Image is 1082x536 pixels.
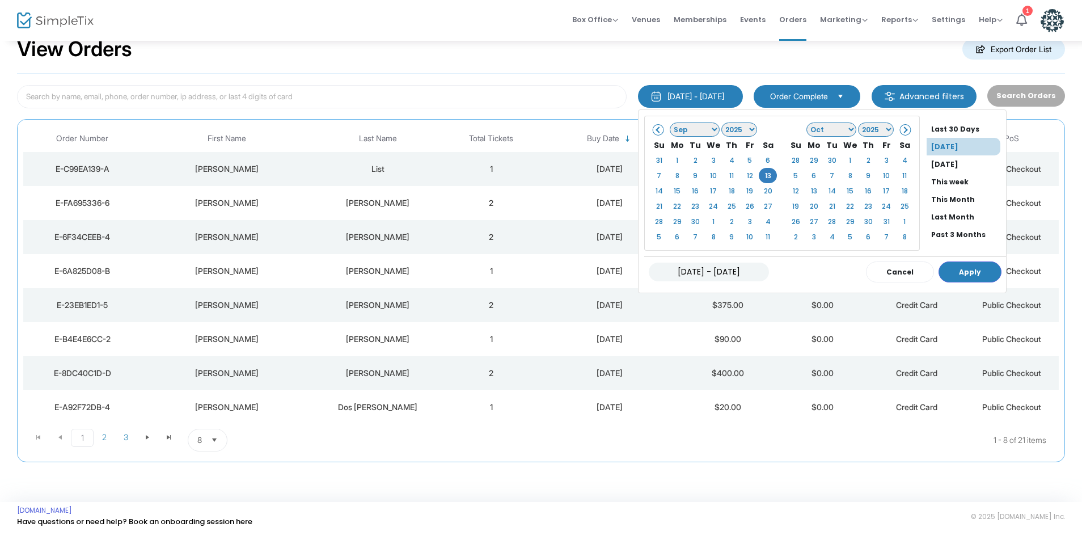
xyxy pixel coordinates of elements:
[895,199,914,214] td: 25
[775,390,870,424] td: $0.00
[444,186,539,220] td: 2
[759,229,777,244] td: 11
[686,183,704,199] td: 16
[143,433,152,442] span: Go to the next page
[650,229,668,244] td: 5
[895,214,914,229] td: 1
[623,134,632,144] span: Sortable
[805,168,823,183] td: 6
[740,5,766,34] span: Events
[805,183,823,199] td: 13
[982,368,1041,378] span: Public Checkout
[704,168,722,183] td: 10
[982,164,1041,174] span: Public Checkout
[841,199,859,214] td: 22
[686,199,704,214] td: 23
[884,91,895,102] img: filter
[444,254,539,288] td: 1
[805,137,823,153] th: Mo
[26,163,138,175] div: E-C99EA139-A
[704,199,722,214] td: 24
[144,402,308,413] div: Emily
[681,390,775,424] td: $20.00
[982,198,1041,208] span: Public Checkout
[144,334,308,345] div: Hoag
[927,120,1006,138] li: Last 30 Days
[759,183,777,199] td: 20
[927,173,1006,191] li: This week
[26,299,138,311] div: E-23EB1ED1-5
[704,153,722,168] td: 3
[823,214,841,229] td: 28
[841,137,859,153] th: We
[668,183,686,199] td: 15
[823,137,841,153] th: Tu
[686,214,704,229] td: 30
[722,168,741,183] td: 11
[979,14,1003,25] span: Help
[859,229,877,244] td: 6
[17,37,132,62] h2: View Orders
[681,288,775,322] td: $375.00
[572,14,618,25] span: Box Office
[444,152,539,186] td: 1
[206,429,222,451] button: Select
[144,368,308,379] div: Julia
[444,288,539,322] td: 2
[23,125,1059,424] div: Data table
[759,137,777,153] th: Sa
[805,229,823,244] td: 3
[859,199,877,214] td: 23
[877,168,895,183] td: 10
[881,14,918,25] span: Reports
[542,402,678,413] div: 9/13/2025
[982,402,1041,412] span: Public Checkout
[1022,6,1033,16] div: 1
[158,429,180,446] span: Go to the last page
[542,368,678,379] div: 9/13/2025
[722,183,741,199] td: 18
[927,226,1006,243] li: Past 3 Months
[872,85,977,108] m-button: Advanced filters
[896,334,937,344] span: Credit Card
[939,261,1001,282] button: Apply
[787,168,805,183] td: 5
[877,199,895,214] td: 24
[359,134,397,144] span: Last Name
[315,163,441,175] div: List
[315,265,441,277] div: Amodeo
[650,153,668,168] td: 31
[144,163,308,175] div: Melissa
[832,90,848,103] button: Select
[971,512,1065,521] span: © 2025 [DOMAIN_NAME] Inc.
[587,134,619,144] span: Buy Date
[823,153,841,168] td: 30
[315,231,441,243] div: Coopersmith
[859,153,877,168] td: 2
[315,368,441,379] div: Ambrosi
[17,516,252,527] a: Have questions or need help? Book an onboarding session here
[859,183,877,199] td: 16
[927,138,1000,155] li: [DATE]
[638,85,743,108] button: [DATE] - [DATE]
[137,429,158,446] span: Go to the next page
[895,229,914,244] td: 8
[686,137,704,153] th: Tu
[859,214,877,229] td: 30
[542,299,678,311] div: 9/13/2025
[144,265,308,277] div: Laura
[927,155,1006,173] li: [DATE]
[144,197,308,209] div: Jason
[444,322,539,356] td: 1
[982,232,1041,242] span: Public Checkout
[115,429,137,446] span: Page 3
[681,356,775,390] td: $400.00
[542,334,678,345] div: 9/13/2025
[208,134,246,144] span: First Name
[841,153,859,168] td: 1
[667,91,724,102] div: [DATE] - [DATE]
[542,163,678,175] div: 9/13/2025
[896,402,937,412] span: Credit Card
[779,5,806,34] span: Orders
[144,299,308,311] div: David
